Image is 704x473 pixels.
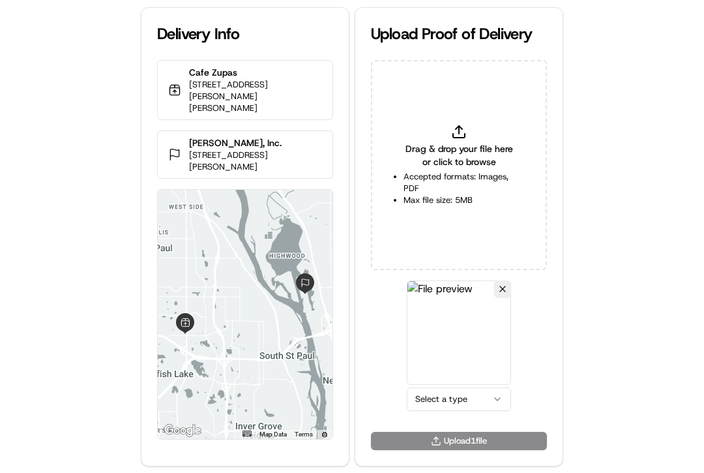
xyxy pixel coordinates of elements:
[295,431,313,438] a: Terms (opens in new tab)
[407,281,511,385] img: File preview
[403,171,514,194] li: Accepted formats: Images, PDF
[189,149,322,173] p: [STREET_ADDRESS][PERSON_NAME]
[321,431,329,438] a: Report errors in the road map or imagery to Google
[189,79,322,114] p: [STREET_ADDRESS][PERSON_NAME][PERSON_NAME]
[403,194,514,206] li: Max file size: 5MB
[242,431,252,436] button: Keyboard shortcuts
[161,422,204,439] a: Open this area in Google Maps (opens a new window)
[403,142,514,168] span: Drag & drop your file here or click to browse
[189,136,322,149] p: [PERSON_NAME], Inc.
[259,430,287,439] button: Map Data
[371,23,547,44] div: Upload Proof of Delivery
[189,66,322,79] p: Cafe Zupas
[157,23,333,44] div: Delivery Info
[161,422,204,439] img: Google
